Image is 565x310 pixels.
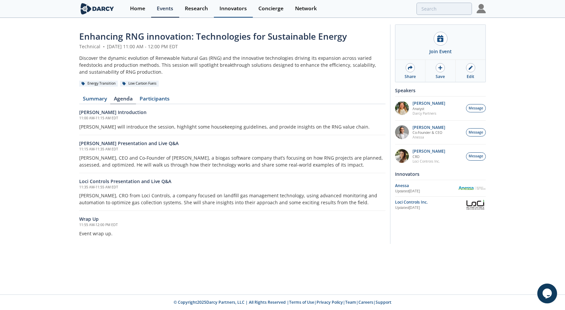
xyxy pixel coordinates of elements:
[465,199,486,211] img: Loci Controls Inc.
[395,182,486,194] a: Anessa Updated[DATE] Anessa
[416,3,472,15] input: Advanced Search
[79,230,385,237] p: Event wrap up.
[436,74,445,80] div: Save
[469,130,483,135] span: Message
[157,6,173,11] div: Events
[79,123,385,130] p: [PERSON_NAME] will introduce the session, highlight some housekeeping guidelines, and provide ins...
[130,6,145,11] div: Home
[413,106,445,111] p: Analyst
[467,74,474,80] div: Edit
[395,125,409,139] img: 1fdb2308-3d70-46db-bc64-f6eabefcce4d
[466,128,486,136] button: Message
[395,205,465,211] div: Updated [DATE]
[395,199,465,205] div: Loci Controls Inc.
[38,299,527,305] p: © Copyright 2025 Darcy Partners, LLC | All Rights Reserved | | | | |
[395,101,409,115] img: fddc0511-1997-4ded-88a0-30228072d75f
[395,189,458,194] div: Updated [DATE]
[395,199,486,211] a: Loci Controls Inc. Updated[DATE] Loci Controls Inc.
[413,111,445,116] p: Darcy Partners
[79,185,385,190] h5: 11:35 AM - 11:55 AM EDT
[258,6,283,11] div: Concierge
[295,6,317,11] div: Network
[395,85,486,96] div: Speakers
[358,299,373,305] a: Careers
[405,74,416,80] div: Share
[458,186,486,190] img: Anessa
[413,135,445,139] p: Anessa
[413,149,445,154] p: [PERSON_NAME]
[79,140,385,147] h6: [PERSON_NAME] Presentation and Live Q&A
[110,96,136,104] a: Agenda
[316,299,343,305] a: Privacy Policy
[79,215,385,222] h6: Wrap Up
[79,81,118,87] div: Energy Transition
[79,192,385,206] p: [PERSON_NAME], CRO from Loci Controls, a company focused on landfill gas management technology, u...
[79,109,385,116] h6: [PERSON_NAME] Introduction
[376,299,391,305] a: Support
[79,116,385,121] h5: 11:00 AM - 11:15 AM EDT
[413,154,445,159] p: CRO
[185,6,208,11] div: Research
[79,147,385,152] h5: 11:15 AM - 11:35 AM EDT
[79,96,110,104] a: Summary
[395,183,458,189] div: Anessa
[429,48,452,55] div: Join Event
[395,149,409,163] img: 737ad19b-6c50-4cdf-92c7-29f5966a019e
[469,106,483,111] span: Message
[466,104,486,112] button: Message
[477,4,486,13] img: Profile
[395,168,486,180] div: Innovators
[79,55,385,75] div: Discover the dynamic evolution of Renewable Natural Gas (RNG) and the innovative technologies dri...
[79,30,347,42] span: Enhancing RNG innovation: Technologies for Sustainable Energy
[79,178,385,185] h6: Loci Controls Presentation and Live Q&A
[537,284,558,303] iframe: chat widget
[136,96,173,104] a: Participants
[345,299,356,305] a: Team
[79,3,115,15] img: logo-wide.svg
[413,101,445,106] p: [PERSON_NAME]
[413,159,445,164] p: Loci Controls Inc.
[413,125,445,130] p: [PERSON_NAME]
[289,299,314,305] a: Terms of Use
[79,154,385,168] p: [PERSON_NAME], CEO and Co-Founder of [PERSON_NAME], a biogas software company that’s focusing on ...
[79,222,385,228] h5: 11:55 AM - 12:00 PM EDT
[469,154,483,159] span: Message
[413,130,445,135] p: Co-Founder & CEO
[456,60,485,82] a: Edit
[79,43,385,50] div: Technical [DATE] 11:00 AM - 12:00 PM EDT
[466,152,486,161] button: Message
[219,6,247,11] div: Innovators
[102,43,106,50] span: •
[120,81,159,87] div: Low Carbon Fuels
